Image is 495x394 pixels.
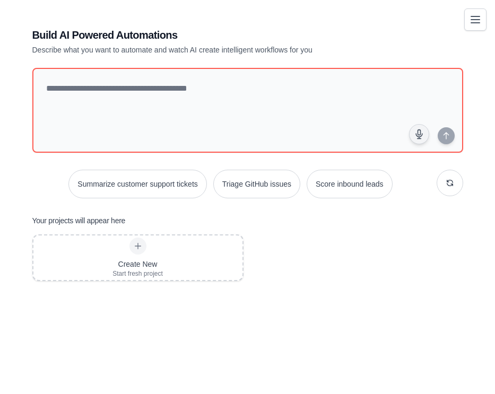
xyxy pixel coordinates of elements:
[68,170,206,198] button: Summarize customer support tickets
[32,28,389,42] h1: Build AI Powered Automations
[112,259,163,269] div: Create New
[32,45,389,55] p: Describe what you want to automate and watch AI create intelligent workflows for you
[437,170,463,196] button: Get new suggestions
[213,170,300,198] button: Triage GitHub issues
[32,215,126,226] h3: Your projects will appear here
[112,269,163,278] div: Start fresh project
[409,124,429,144] button: Click to speak your automation idea
[307,170,393,198] button: Score inbound leads
[464,8,487,31] button: Toggle navigation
